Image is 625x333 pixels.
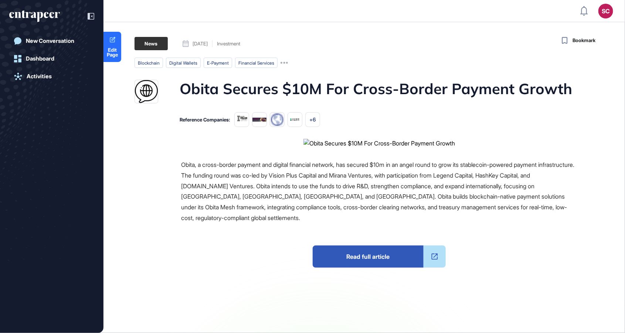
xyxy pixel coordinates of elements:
[560,35,595,46] button: Bookmark
[598,4,613,18] button: SC
[305,112,320,127] div: +6
[217,41,240,46] div: Investment
[135,80,158,103] img: fintech.global
[235,58,278,68] li: financial services
[234,112,249,127] img: 65bac7841de6a3138fd775ac.tmpw29bt55d
[135,58,163,68] li: blockchain
[313,246,424,268] span: Read full article
[313,246,446,268] a: Read full article
[135,37,168,50] div: News
[270,112,285,127] img: favicons
[180,80,572,103] h1: Obita Secures $10M For Cross-Border Payment Growth
[181,161,574,222] span: Obita, a cross-border payment and digital financial network, has secured $10m in an angel round t...
[27,73,52,80] div: Activities
[9,69,94,84] a: Activities
[180,117,230,122] div: Reference Companies:
[288,112,302,127] img: 67ae305d1e94bbe26ee7c60b.tmpmc70i0_j
[252,112,267,127] img: 65c5607fc3acb5cc17bde754.tmpkys_vkuv
[303,139,455,148] img: Obita Secures $10M For Cross-Border Payment Growth
[573,37,595,44] span: Bookmark
[26,38,74,44] div: New Conversation
[103,48,121,57] span: Edit Page
[103,32,121,62] a: Edit Page
[9,51,94,66] a: Dashboard
[204,58,232,68] li: e-payment
[193,41,208,46] span: [DATE]
[9,10,60,22] div: entrapeer-logo
[26,55,54,62] div: Dashboard
[166,58,201,68] li: digital wallets
[9,34,94,48] a: New Conversation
